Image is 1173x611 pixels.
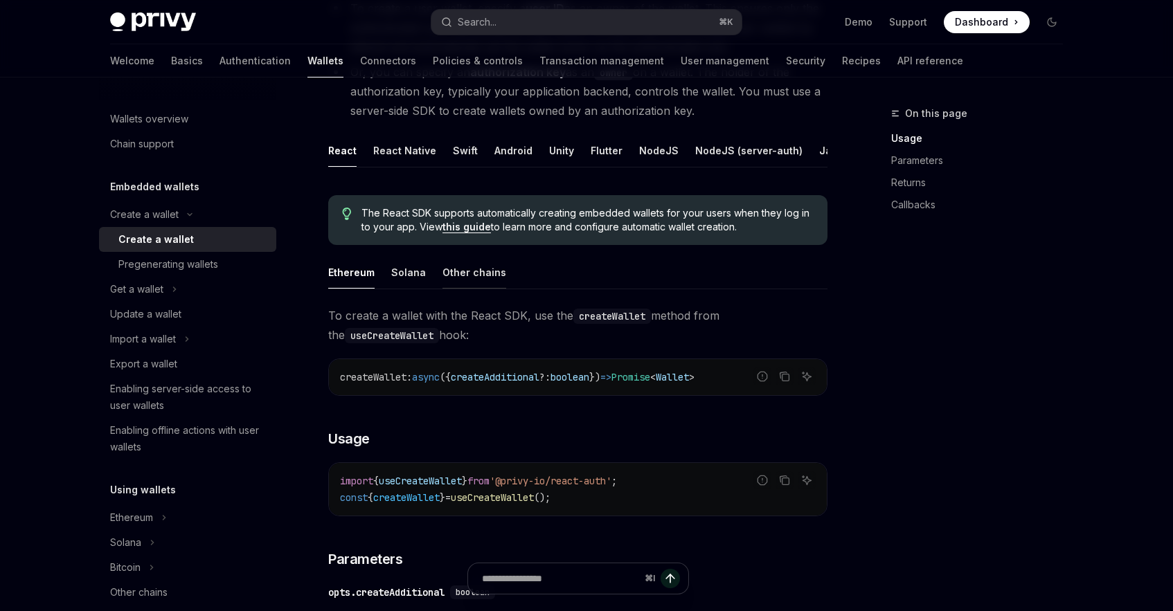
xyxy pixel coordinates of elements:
div: Enabling offline actions with user wallets [110,422,268,455]
a: Security [786,44,825,77]
span: Wallet [656,371,689,383]
div: Android [494,134,532,167]
h5: Embedded wallets [110,179,199,195]
button: Ask AI [798,367,816,385]
span: useCreateWallet [379,475,462,487]
div: Create a wallet [110,206,179,223]
span: => [600,371,611,383]
button: Toggle Solana section [99,530,276,555]
div: Create a wallet [118,231,194,248]
div: Enabling server-side access to user wallets [110,381,268,414]
div: Import a wallet [110,331,176,347]
a: Chain support [99,131,276,156]
input: Ask a question... [482,563,639,594]
span: ({ [440,371,451,383]
a: Wallets overview [99,107,276,131]
span: ?: [539,371,550,383]
span: const [340,491,368,504]
svg: Tip [342,208,352,220]
span: The React SDK supports automatically creating embedded wallets for your users when they log in to... [361,206,814,234]
div: Export a wallet [110,356,177,372]
span: Dashboard [955,15,1008,29]
div: Swift [453,134,478,167]
span: } [440,491,445,504]
div: Solana [391,256,426,289]
code: createWallet [573,309,651,324]
a: Authentication [220,44,291,77]
span: } [462,475,467,487]
span: '@privy-io/react-auth' [490,475,611,487]
span: = [445,491,451,504]
span: < [650,371,656,383]
div: Ethereum [328,256,375,289]
a: Policies & controls [433,44,523,77]
span: createWallet [373,491,440,504]
span: Promise [611,371,650,383]
li: Or, you can specify an as an on a wallet. The holder of the authorization key, typically your app... [328,62,827,120]
a: Update a wallet [99,302,276,327]
a: Basics [171,44,203,77]
button: Copy the contents from the code block [776,471,794,489]
a: Wallets [307,44,343,77]
span: (); [534,491,550,504]
a: Parameters [891,149,1074,172]
a: Other chains [99,580,276,605]
a: Transaction management [539,44,664,77]
div: Solana [110,534,141,551]
a: Create a wallet [99,227,276,252]
div: React [328,134,357,167]
a: Enabling server-side access to user wallets [99,376,276,418]
span: { [373,475,379,487]
div: NodeJS (server-auth) [695,134,803,167]
span: ; [611,475,617,487]
code: useCreateWallet [345,328,439,343]
div: Wallets overview [110,111,188,127]
span: import [340,475,373,487]
a: this guide [442,221,491,233]
a: Support [889,15,927,29]
div: Search... [458,14,496,30]
span: createAdditional [451,371,539,383]
a: Dashboard [944,11,1030,33]
span: ⌘ K [719,17,733,28]
div: Unity [549,134,574,167]
span: useCreateWallet [451,491,534,504]
a: Pregenerating wallets [99,252,276,277]
a: Welcome [110,44,154,77]
h5: Using wallets [110,482,176,498]
button: Ask AI [798,471,816,489]
div: Ethereum [110,509,153,526]
span: Parameters [328,549,402,569]
button: Send message [661,569,680,588]
a: Callbacks [891,194,1074,216]
button: Toggle Bitcoin section [99,555,276,580]
a: Connectors [360,44,416,77]
button: Report incorrect code [753,471,771,489]
div: Other chains [110,584,168,601]
button: Toggle dark mode [1041,11,1063,33]
button: Report incorrect code [753,367,771,385]
div: Chain support [110,136,174,152]
span: Usage [328,429,370,448]
button: Toggle Ethereum section [99,505,276,530]
span: { [368,491,373,504]
div: Other chains [442,256,506,289]
span: : [406,371,412,383]
span: To create a wallet with the React SDK, use the method from the hook: [328,306,827,345]
span: async [412,371,440,383]
a: API reference [897,44,963,77]
div: React Native [373,134,436,167]
a: Export a wallet [99,352,276,376]
span: On this page [905,105,967,122]
a: Enabling offline actions with user wallets [99,418,276,459]
span: }) [589,371,600,383]
div: Flutter [591,134,623,167]
img: dark logo [110,12,196,32]
button: Toggle Create a wallet section [99,202,276,227]
a: User management [681,44,769,77]
a: Usage [891,127,1074,149]
div: Update a wallet [110,306,181,322]
a: Demo [845,15,872,29]
span: boolean [550,371,589,383]
button: Copy the contents from the code block [776,367,794,385]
